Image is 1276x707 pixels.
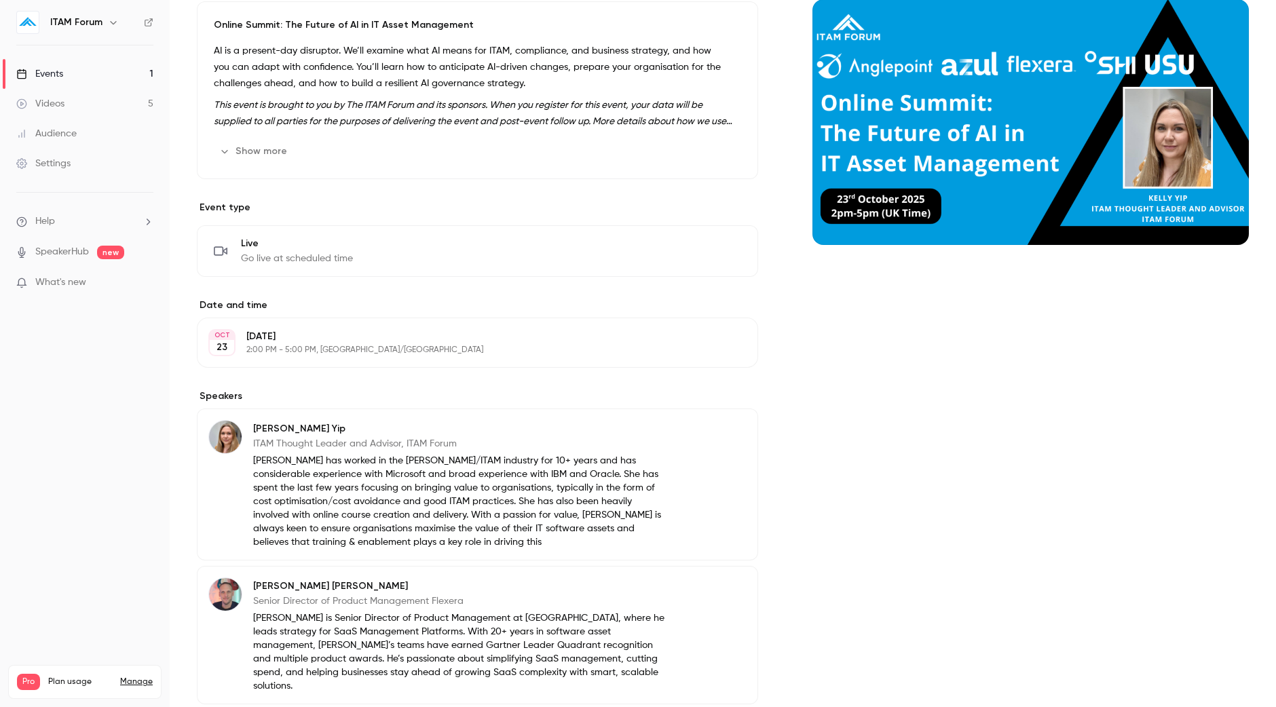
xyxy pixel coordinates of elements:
em: This event is brought to you by The ITAM Forum and its sponsors. When you register for this event... [214,100,732,142]
p: [PERSON_NAME] is Senior Director of Product Management at [GEOGRAPHIC_DATA], where he leads strat... [253,611,670,693]
p: [PERSON_NAME] Yip [253,422,670,436]
div: Videos [16,97,64,111]
div: OCT [210,330,234,340]
p: ITAM Thought Leader and Advisor, ITAM Forum [253,437,670,451]
img: Leigh Martin [209,578,242,611]
span: Go live at scheduled time [241,252,353,265]
span: Help [35,214,55,229]
h6: ITAM Forum [50,16,102,29]
p: Online Summit: The Future of AI in IT Asset Management [214,18,741,32]
p: [DATE] [246,330,686,343]
button: Show more [214,140,295,162]
p: AI is a present-day disruptor. We’ll examine what AI means for ITAM, compliance, and business str... [214,43,741,92]
div: Audience [16,127,77,140]
iframe: Noticeable Trigger [137,277,153,289]
a: SpeakerHub [35,245,89,259]
span: Live [241,237,353,250]
label: Date and time [197,299,758,312]
span: new [97,246,124,259]
p: 2:00 PM - 5:00 PM, [GEOGRAPHIC_DATA]/[GEOGRAPHIC_DATA] [246,345,686,356]
p: Senior Director of Product Management Flexera [253,594,670,608]
li: help-dropdown-opener [16,214,153,229]
span: What's new [35,275,86,290]
p: [PERSON_NAME] [PERSON_NAME] [253,579,670,593]
span: Plan usage [48,676,112,687]
label: Speakers [197,389,758,403]
p: [PERSON_NAME] has worked in the [PERSON_NAME]/ITAM industry for 10+ years and has considerable ex... [253,454,670,549]
div: Events [16,67,63,81]
img: ITAM Forum [17,12,39,33]
div: Leigh Martin[PERSON_NAME] [PERSON_NAME]Senior Director of Product Management Flexera[PERSON_NAME]... [197,566,758,704]
span: Pro [17,674,40,690]
p: Event type [197,201,758,214]
div: Kelly Yip[PERSON_NAME] YipITAM Thought Leader and Advisor, ITAM Forum[PERSON_NAME] has worked in ... [197,408,758,560]
img: Kelly Yip [209,421,242,453]
a: Manage [120,676,153,687]
p: 23 [217,341,227,354]
div: Settings [16,157,71,170]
